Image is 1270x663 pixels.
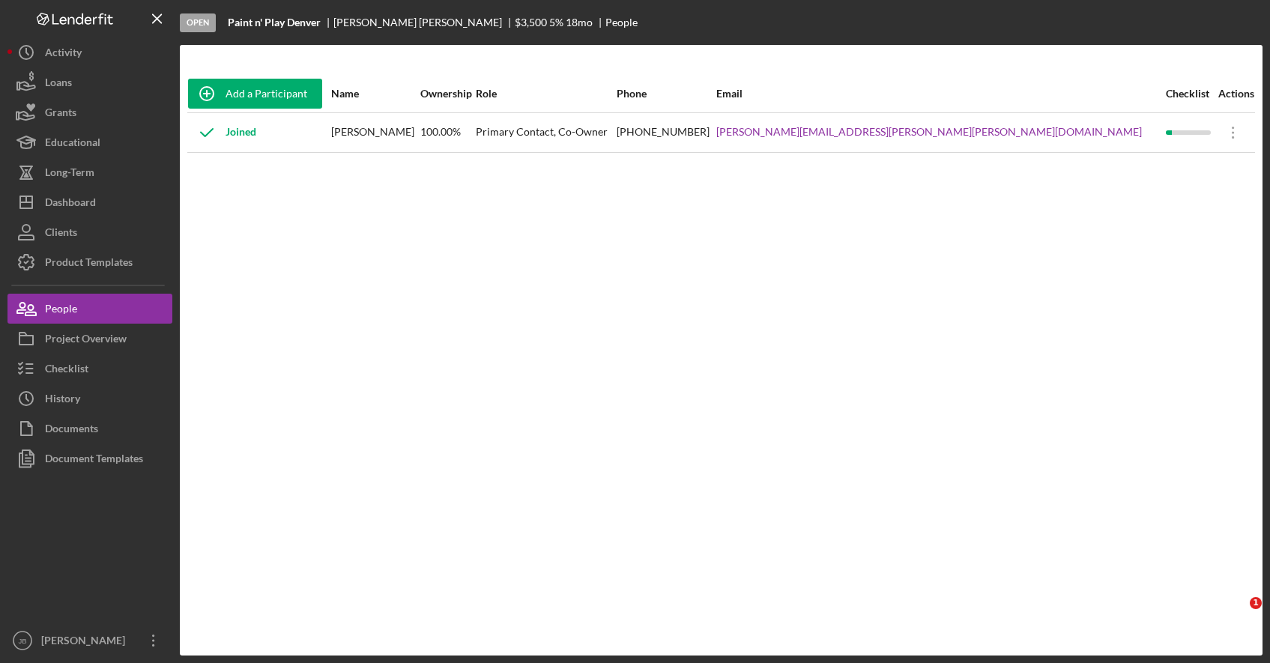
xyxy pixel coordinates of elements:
[45,354,88,387] div: Checklist
[476,114,614,151] div: Primary Contact, Co-Owner
[18,637,26,645] text: JB
[45,157,94,191] div: Long-Term
[7,443,172,473] button: Document Templates
[7,626,172,656] button: JB[PERSON_NAME]
[188,114,256,151] div: Joined
[45,37,82,71] div: Activity
[476,88,614,100] div: Role
[7,67,172,97] button: Loans
[180,13,216,32] div: Open
[45,384,80,417] div: History
[7,294,172,324] button: People
[7,324,172,354] button: Project Overview
[45,443,143,477] div: Document Templates
[7,37,172,67] button: Activity
[226,79,307,109] div: Add a Participant
[45,187,96,221] div: Dashboard
[45,294,77,327] div: People
[45,217,77,251] div: Clients
[7,217,172,247] button: Clients
[716,126,1142,138] a: [PERSON_NAME][EMAIL_ADDRESS][PERSON_NAME][PERSON_NAME][DOMAIN_NAME]
[1166,88,1213,100] div: Checklist
[45,324,127,357] div: Project Overview
[333,16,515,28] div: [PERSON_NAME] [PERSON_NAME]
[331,114,419,151] div: [PERSON_NAME]
[7,97,172,127] button: Grants
[45,97,76,131] div: Grants
[45,127,100,161] div: Educational
[7,414,172,443] button: Documents
[331,88,419,100] div: Name
[617,114,715,151] div: [PHONE_NUMBER]
[45,414,98,447] div: Documents
[420,114,475,151] div: 100.00%
[7,157,172,187] button: Long-Term
[549,16,563,28] div: 5 %
[1250,597,1262,609] span: 1
[188,79,322,109] button: Add a Participant
[1215,88,1254,100] div: Actions
[37,626,135,659] div: [PERSON_NAME]
[7,247,172,277] button: Product Templates
[605,16,638,28] div: People
[617,88,715,100] div: Phone
[7,187,172,217] button: Dashboard
[1219,597,1255,633] iframe: Intercom live chat
[45,247,133,281] div: Product Templates
[7,384,172,414] button: History
[515,16,547,28] span: $3,500
[7,127,172,157] button: Educational
[716,88,1164,100] div: Email
[566,16,593,28] div: 18 mo
[228,16,321,28] b: Paint n' Play Denver
[7,354,172,384] button: Checklist
[45,67,72,101] div: Loans
[420,88,475,100] div: Ownership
